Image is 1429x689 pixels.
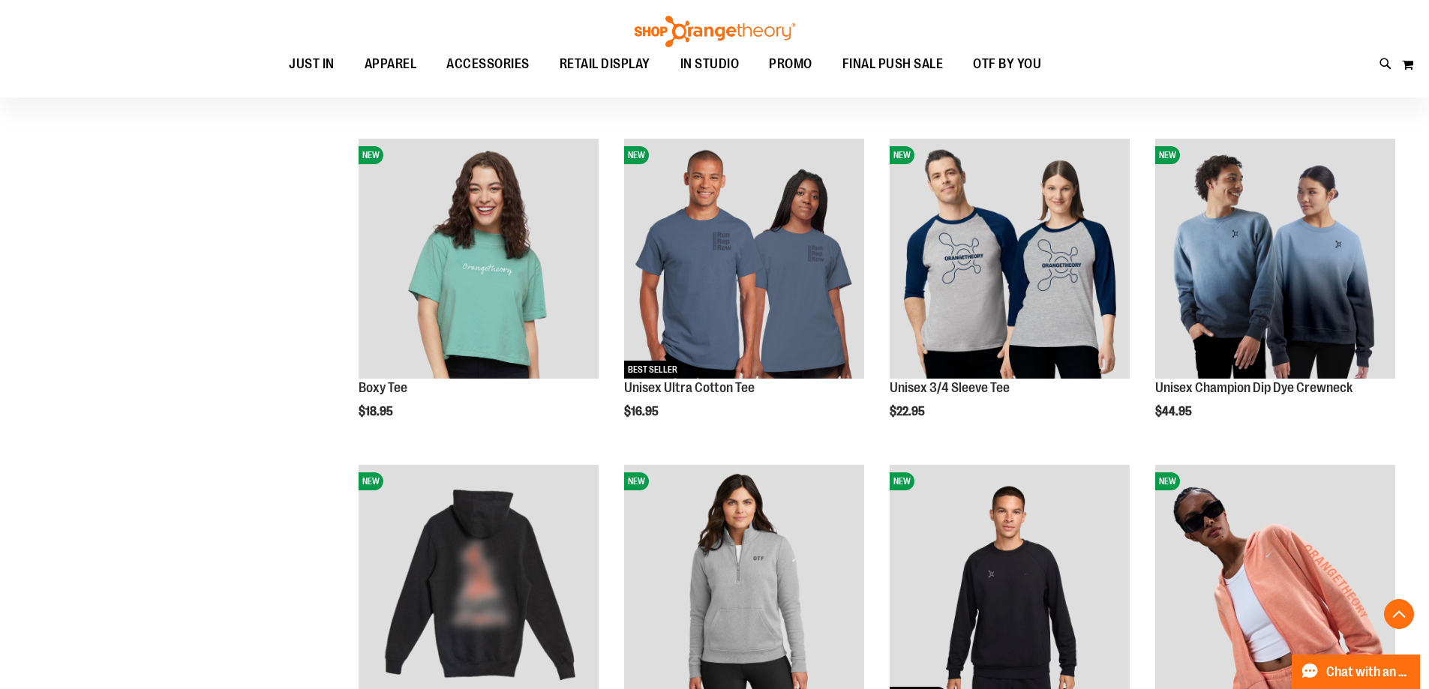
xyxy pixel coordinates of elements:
span: JUST IN [289,47,335,81]
a: Boxy TeeNEW [359,139,599,381]
a: IN STUDIO [665,47,755,82]
span: $16.95 [624,405,661,418]
span: NEW [1155,146,1180,164]
span: NEW [624,146,649,164]
img: Unisex 3/4 Sleeve Tee [890,139,1130,379]
a: Unisex Ultra Cotton Tee [624,380,755,395]
span: APPAREL [365,47,417,81]
span: NEW [359,146,383,164]
div: product [882,131,1137,457]
span: NEW [359,472,383,490]
a: APPAREL [350,47,432,82]
span: NEW [624,472,649,490]
a: JUST IN [274,47,350,81]
a: PROMO [754,47,827,82]
div: product [1148,131,1403,457]
a: Unisex 3/4 Sleeve Tee [890,380,1010,395]
a: Boxy Tee [359,380,407,395]
a: RETAIL DISPLAY [545,47,665,82]
span: NEW [1155,472,1180,490]
span: NEW [890,472,914,490]
img: Unisex Champion Dip Dye Crewneck [1155,139,1395,379]
img: Boxy Tee [359,139,599,379]
span: ACCESSORIES [446,47,530,81]
span: RETAIL DISPLAY [560,47,650,81]
span: Chat with an Expert [1326,665,1411,679]
span: BEST SELLER [624,361,681,379]
span: $44.95 [1155,405,1194,418]
div: product [617,131,872,457]
span: PROMO [769,47,812,81]
a: Unisex Ultra Cotton TeeNEWBEST SELLER [624,139,864,381]
img: Shop Orangetheory [632,16,797,47]
a: Unisex Champion Dip Dye CrewneckNEW [1155,139,1395,381]
a: Unisex 3/4 Sleeve TeeNEW [890,139,1130,381]
button: Back To Top [1384,599,1414,629]
a: FINAL PUSH SALE [827,47,959,82]
span: IN STUDIO [680,47,740,81]
button: Chat with an Expert [1292,655,1421,689]
span: NEW [890,146,914,164]
a: ACCESSORIES [431,47,545,82]
img: Unisex Ultra Cotton Tee [624,139,864,379]
a: Unisex Champion Dip Dye Crewneck [1155,380,1352,395]
div: product [351,131,606,457]
span: OTF BY YOU [973,47,1041,81]
a: OTF BY YOU [958,47,1056,82]
span: $18.95 [359,405,395,418]
span: FINAL PUSH SALE [842,47,944,81]
span: $22.95 [890,405,927,418]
